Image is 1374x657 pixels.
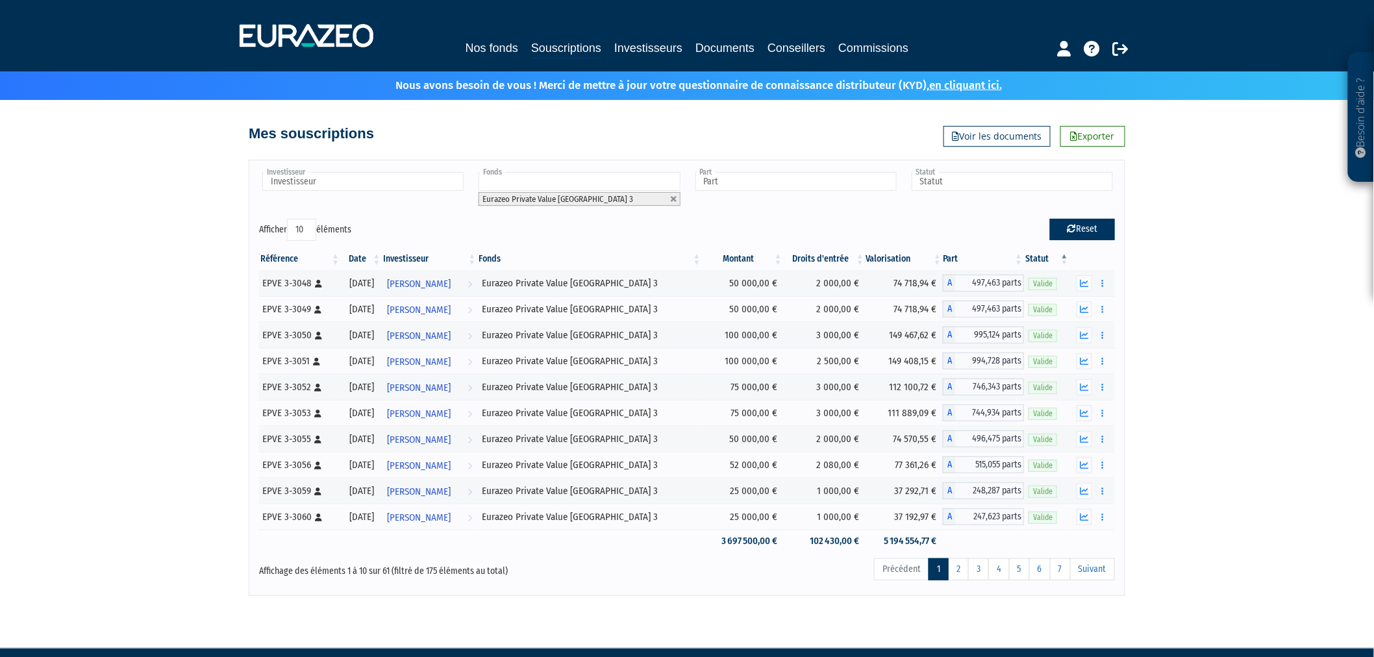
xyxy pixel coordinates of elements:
[784,374,866,400] td: 3 000,00 €
[382,296,478,322] a: [PERSON_NAME]
[614,39,682,57] a: Investisseurs
[1029,382,1057,394] span: Valide
[262,510,336,524] div: EPVE 3-3060
[531,39,601,59] a: Souscriptions
[866,400,943,426] td: 111 889,09 €
[345,406,377,420] div: [DATE]
[388,506,451,530] span: [PERSON_NAME]
[784,248,866,270] th: Droits d'entrée: activer pour trier la colonne par ordre croissant
[703,374,784,400] td: 75 000,00 €
[956,275,1024,291] span: 497,463 parts
[703,452,784,478] td: 52 000,00 €
[703,478,784,504] td: 25 000,00 €
[249,126,374,142] h4: Mes souscriptions
[482,328,698,342] div: Eurazeo Private Value [GEOGRAPHIC_DATA] 3
[943,327,1024,343] div: A - Eurazeo Private Value Europe 3
[1029,356,1057,368] span: Valide
[1050,558,1071,580] a: 7
[262,406,336,420] div: EPVE 3-3053
[482,406,698,420] div: Eurazeo Private Value [GEOGRAPHIC_DATA] 3
[388,298,451,322] span: [PERSON_NAME]
[943,404,956,421] span: A
[314,384,321,391] i: [Français] Personne physique
[988,558,1010,580] a: 4
[388,454,451,478] span: [PERSON_NAME]
[314,410,321,417] i: [Français] Personne physique
[382,426,478,452] a: [PERSON_NAME]
[695,39,755,57] a: Documents
[382,452,478,478] a: [PERSON_NAME]
[382,374,478,400] a: [PERSON_NAME]
[866,348,943,374] td: 149 408,15 €
[468,350,473,374] i: Voir l'investisseur
[262,458,336,472] div: EPVE 3-3056
[1029,558,1051,580] a: 6
[388,480,451,504] span: [PERSON_NAME]
[358,75,1002,93] p: Nous avons besoin de vous ! Merci de mettre à jour votre questionnaire de connaissance distribute...
[956,327,1024,343] span: 995,124 parts
[929,79,1002,92] a: en cliquant ici.
[345,354,377,368] div: [DATE]
[968,558,989,580] a: 3
[482,303,698,316] div: Eurazeo Private Value [GEOGRAPHIC_DATA] 3
[468,454,473,478] i: Voir l'investisseur
[345,303,377,316] div: [DATE]
[943,430,1024,447] div: A - Eurazeo Private Value Europe 3
[468,428,473,452] i: Voir l'investisseur
[1029,486,1057,498] span: Valide
[468,272,473,296] i: Voir l'investisseur
[784,504,866,530] td: 1 000,00 €
[784,530,866,552] td: 102 430,00 €
[784,426,866,452] td: 2 000,00 €
[482,510,698,524] div: Eurazeo Private Value [GEOGRAPHIC_DATA] 3
[259,557,605,578] div: Affichage des éléments 1 à 10 sur 61 (filtré de 175 éléments au total)
[943,404,1024,421] div: A - Eurazeo Private Value Europe 3
[315,280,322,288] i: [Français] Personne physique
[259,248,341,270] th: Référence : activer pour trier la colonne par ordre croissant
[382,248,478,270] th: Investisseur: activer pour trier la colonne par ordre croissant
[262,277,336,290] div: EPVE 3-3048
[784,322,866,348] td: 3 000,00 €
[768,39,825,57] a: Conseillers
[1029,460,1057,472] span: Valide
[287,219,316,241] select: Afficheréléments
[468,376,473,400] i: Voir l'investisseur
[262,354,336,368] div: EPVE 3-3051
[948,558,969,580] a: 2
[345,510,377,524] div: [DATE]
[468,298,473,322] i: Voir l'investisseur
[1029,330,1057,342] span: Valide
[784,348,866,374] td: 2 500,00 €
[703,322,784,348] td: 100 000,00 €
[259,219,351,241] label: Afficher éléments
[315,332,322,340] i: [Français] Personne physique
[956,456,1024,473] span: 515,055 parts
[943,353,956,369] span: A
[866,322,943,348] td: 149 467,62 €
[703,296,784,322] td: 50 000,00 €
[703,530,784,552] td: 3 697 500,00 €
[929,558,949,580] a: 1
[466,39,518,57] a: Nos fonds
[482,432,698,446] div: Eurazeo Private Value [GEOGRAPHIC_DATA] 3
[866,504,943,530] td: 37 192,97 €
[1009,558,1030,580] a: 5
[703,248,784,270] th: Montant: activer pour trier la colonne par ordre croissant
[956,508,1024,525] span: 247,623 parts
[943,327,956,343] span: A
[784,296,866,322] td: 2 000,00 €
[262,484,336,498] div: EPVE 3-3059
[866,296,943,322] td: 74 718,94 €
[1070,558,1115,580] a: Suivant
[784,478,866,504] td: 1 000,00 €
[943,508,956,525] span: A
[478,248,703,270] th: Fonds: activer pour trier la colonne par ordre croissant
[382,348,478,374] a: [PERSON_NAME]
[1354,59,1369,176] p: Besoin d'aide ?
[482,277,698,290] div: Eurazeo Private Value [GEOGRAPHIC_DATA] 3
[314,306,321,314] i: [Français] Personne physique
[956,404,1024,421] span: 744,934 parts
[1029,278,1057,290] span: Valide
[382,504,478,530] a: [PERSON_NAME]
[956,482,1024,499] span: 248,287 parts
